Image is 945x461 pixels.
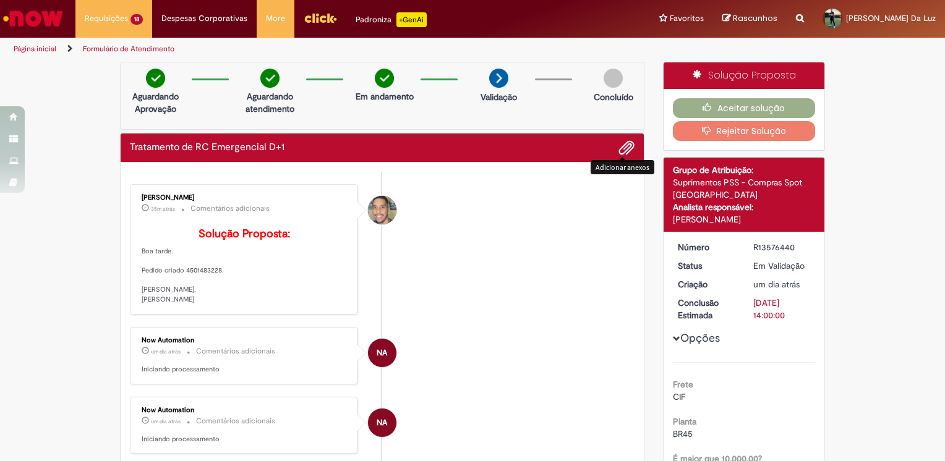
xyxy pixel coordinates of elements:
[142,407,348,414] div: Now Automation
[377,408,387,438] span: NA
[142,194,348,201] div: [PERSON_NAME]
[161,12,247,25] span: Despesas Corporativas
[673,121,816,141] button: Rejeitar Solução
[142,228,348,305] p: Boa tarde. Pedido criado 4501483228. [PERSON_NAME], [PERSON_NAME]
[142,337,348,344] div: Now Automation
[368,408,396,437] div: Now Automation
[594,91,633,103] p: Concluído
[722,13,777,25] a: Rascunhos
[151,348,181,355] span: um dia atrás
[673,213,816,226] div: [PERSON_NAME]
[481,91,517,103] p: Validação
[604,69,623,88] img: img-circle-grey.png
[14,44,56,54] a: Página inicial
[753,279,800,290] span: um dia atrás
[9,38,621,61] ul: Trilhas de página
[669,260,745,272] dt: Status
[396,12,427,27] p: +GenAi
[130,14,143,25] span: 18
[673,201,816,213] div: Analista responsável:
[199,227,290,241] b: Solução Proposta:
[151,418,181,425] span: um dia atrás
[673,416,696,427] b: Planta
[260,69,280,88] img: check-circle-green.png
[753,260,811,272] div: Em Validação
[753,241,811,253] div: R13576440
[673,428,693,439] span: BR45
[356,90,414,103] p: Em andamento
[673,164,816,176] div: Grupo de Atribuição:
[669,278,745,290] dt: Criação
[142,365,348,374] p: Iniciando processamento
[368,339,396,367] div: Now Automation
[146,69,165,88] img: check-circle-green.png
[142,434,348,444] p: Iniciando processamento
[375,69,394,88] img: check-circle-green.png
[356,12,427,27] div: Padroniza
[753,278,811,290] div: 29/09/2025 12:05:01
[669,241,745,253] dt: Número
[846,13,936,23] span: [PERSON_NAME] Da Luz
[190,203,270,214] small: Comentários adicionais
[591,160,654,174] div: Adicionar anexos
[670,12,704,25] span: Favoritos
[673,98,816,118] button: Aceitar solução
[673,176,816,201] div: Suprimentos PSS - Compras Spot [GEOGRAPHIC_DATA]
[196,346,275,357] small: Comentários adicionais
[753,279,800,290] time: 29/09/2025 12:05:01
[618,140,635,156] button: Adicionar anexos
[664,62,825,89] div: Solução Proposta
[151,348,181,355] time: 29/09/2025 15:06:35
[240,90,300,115] p: Aguardando atendimento
[673,379,693,390] b: Frete
[196,416,275,426] small: Comentários adicionais
[673,391,685,402] span: CIF
[266,12,285,25] span: More
[151,205,175,213] time: 30/09/2025 15:17:45
[130,142,284,153] h2: Tratamento de RC Emergencial D+1 Histórico de tíquete
[1,6,65,31] img: ServiceNow
[151,205,175,213] span: 35m atrás
[83,44,174,54] a: Formulário de Atendimento
[304,9,337,27] img: click_logo_yellow_360x200.png
[85,12,128,25] span: Requisições
[377,338,387,368] span: NA
[753,297,811,321] div: [DATE] 14:00:00
[368,196,396,224] div: William Souza Da Silva
[489,69,508,88] img: arrow-next.png
[669,297,745,321] dt: Conclusão Estimada
[126,90,186,115] p: Aguardando Aprovação
[151,418,181,425] time: 29/09/2025 15:01:04
[733,12,777,24] span: Rascunhos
